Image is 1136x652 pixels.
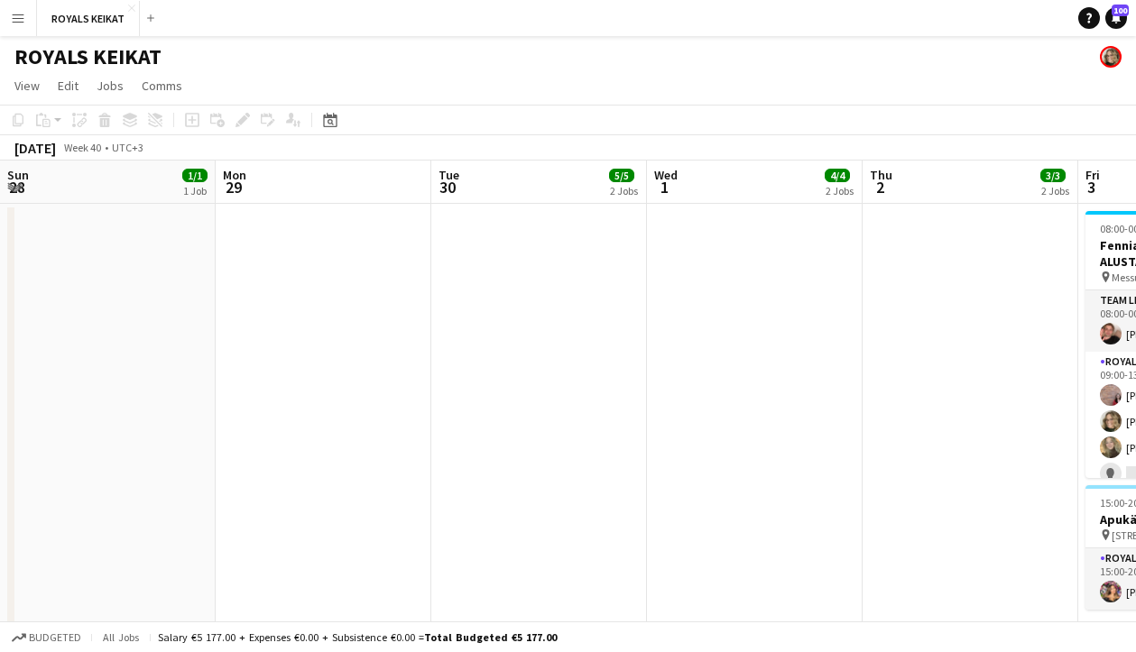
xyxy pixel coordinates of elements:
span: Thu [870,167,892,183]
span: 4/4 [825,169,850,182]
a: Jobs [89,74,131,97]
span: View [14,78,40,94]
span: Sun [7,167,29,183]
span: 1/1 [182,169,208,182]
span: Total Budgeted €5 177.00 [424,630,557,644]
span: Comms [142,78,182,94]
div: 2 Jobs [610,184,638,197]
span: 29 [220,177,246,197]
span: 3 [1083,177,1100,197]
span: All jobs [99,630,143,644]
a: 100 [1105,7,1127,29]
span: 30 [436,177,459,197]
span: Week 40 [60,141,105,154]
span: Fri [1085,167,1100,183]
h1: ROYALS KEIKAT [14,43,162,70]
span: Mon [223,167,246,183]
span: 28 [5,177,29,197]
span: 3/3 [1040,169,1066,182]
span: 1 [651,177,678,197]
div: 2 Jobs [826,184,854,197]
div: 1 Job [183,184,207,197]
div: 2 Jobs [1041,184,1069,197]
span: Tue [439,167,459,183]
span: 2 [867,177,892,197]
span: Edit [58,78,79,94]
a: Comms [134,74,189,97]
span: Budgeted [29,631,81,644]
a: View [7,74,47,97]
a: Edit [51,74,86,97]
span: Wed [654,167,678,183]
span: 5/5 [609,169,634,182]
button: Budgeted [9,628,84,647]
span: Jobs [97,78,124,94]
app-user-avatar: Pauliina Aalto [1100,46,1122,68]
button: ROYALS KEIKAT [37,1,140,36]
span: 100 [1112,5,1129,16]
div: UTC+3 [112,141,143,154]
div: Salary €5 177.00 + Expenses €0.00 + Subsistence €0.00 = [158,630,557,644]
div: [DATE] [14,139,56,157]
